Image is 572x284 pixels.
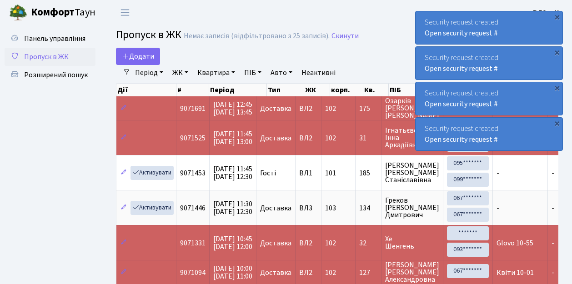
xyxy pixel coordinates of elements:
th: Кв. [363,84,389,96]
span: ВЛ2 [299,135,317,142]
span: [DATE] 10:45 [DATE] 12:00 [213,234,252,252]
a: Авто [267,65,296,80]
span: [DATE] 12:45 [DATE] 13:45 [213,100,252,117]
span: ВЛ2 [299,269,317,276]
span: 31 [359,135,377,142]
div: Security request created [416,118,562,150]
img: logo.png [9,4,27,22]
a: Скинути [331,32,359,40]
span: 175 [359,105,377,112]
span: 101 [325,168,336,178]
span: Озарків [PERSON_NAME] [PERSON_NAME] [385,97,439,119]
span: Додати [122,51,154,61]
a: Активувати [130,201,174,215]
div: × [552,83,562,92]
a: Open security request # [425,99,498,109]
span: Пропуск в ЖК [24,52,69,62]
a: Open security request # [425,28,498,38]
div: Немає записів (відфільтровано з 25 записів). [184,32,330,40]
span: 127 [359,269,377,276]
span: Glovo 10-55 [497,238,533,248]
span: ВЛ2 [299,239,317,247]
div: × [552,12,562,21]
span: - [497,203,499,213]
span: 9071453 [180,168,206,178]
b: Комфорт [31,5,75,20]
span: 185 [359,169,377,177]
span: Доставка [260,204,291,212]
span: - [552,168,554,178]
span: Доставка [260,105,291,112]
span: 102 [325,238,336,248]
th: ПІБ [389,84,451,96]
span: Розширений пошук [24,70,88,80]
span: ВЛ3 [299,204,317,212]
span: [DATE] 11:45 [DATE] 13:00 [213,129,252,147]
a: Панель управління [5,30,95,48]
span: Таун [31,5,95,20]
th: Дії [116,84,176,96]
span: 9071331 [180,238,206,248]
span: [DATE] 10:00 [DATE] 11:00 [213,264,252,281]
span: - [497,168,499,178]
span: [PERSON_NAME] [PERSON_NAME] Станіславівна [385,162,439,184]
span: 102 [325,133,336,143]
th: Період [209,84,267,96]
b: ВЛ2 -. К. [533,8,561,18]
a: Неактивні [298,65,339,80]
span: 134 [359,204,377,212]
span: Доставка [260,269,291,276]
span: Доставка [260,135,291,142]
div: Security request created [416,82,562,115]
a: Open security request # [425,135,498,144]
a: Період [131,65,167,80]
span: 9071094 [180,268,206,278]
span: Пропуск в ЖК [116,27,181,43]
span: Панель управління [24,34,85,44]
span: 32 [359,239,377,247]
span: [DATE] 11:45 [DATE] 12:30 [213,164,252,182]
span: Хе Шенгень [385,235,439,250]
a: ВЛ2 -. К. [533,7,561,18]
div: × [552,119,562,128]
span: Ігнатьєвська Інна Аркадіївна [385,127,439,149]
a: ПІБ [241,65,265,80]
div: × [552,48,562,57]
span: Доставка [260,239,291,247]
div: Security request created [416,47,562,80]
span: Греков [PERSON_NAME] Дмитрович [385,197,439,219]
button: Переключити навігацію [114,5,136,20]
span: 103 [325,203,336,213]
th: ЖК [304,84,330,96]
a: Open security request # [425,64,498,74]
span: 102 [325,268,336,278]
span: - [552,268,554,278]
span: 9071446 [180,203,206,213]
a: ЖК [169,65,192,80]
th: # [176,84,209,96]
a: Розширений пошук [5,66,95,84]
span: 9071525 [180,133,206,143]
a: Додати [116,48,160,65]
span: [PERSON_NAME] [PERSON_NAME] Александровна [385,261,439,283]
span: 9071691 [180,104,206,114]
span: ВЛ2 [299,105,317,112]
span: Квіти 10-01 [497,268,534,278]
span: ВЛ1 [299,169,317,177]
span: - [552,238,554,248]
div: Security request created [416,11,562,44]
th: Тип [267,84,304,96]
span: 102 [325,104,336,114]
span: [DATE] 11:30 [DATE] 12:30 [213,199,252,217]
a: Квартира [194,65,239,80]
th: корп. [330,84,363,96]
a: Пропуск в ЖК [5,48,95,66]
a: Активувати [130,166,174,180]
span: Гості [260,169,276,177]
span: - [552,203,554,213]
